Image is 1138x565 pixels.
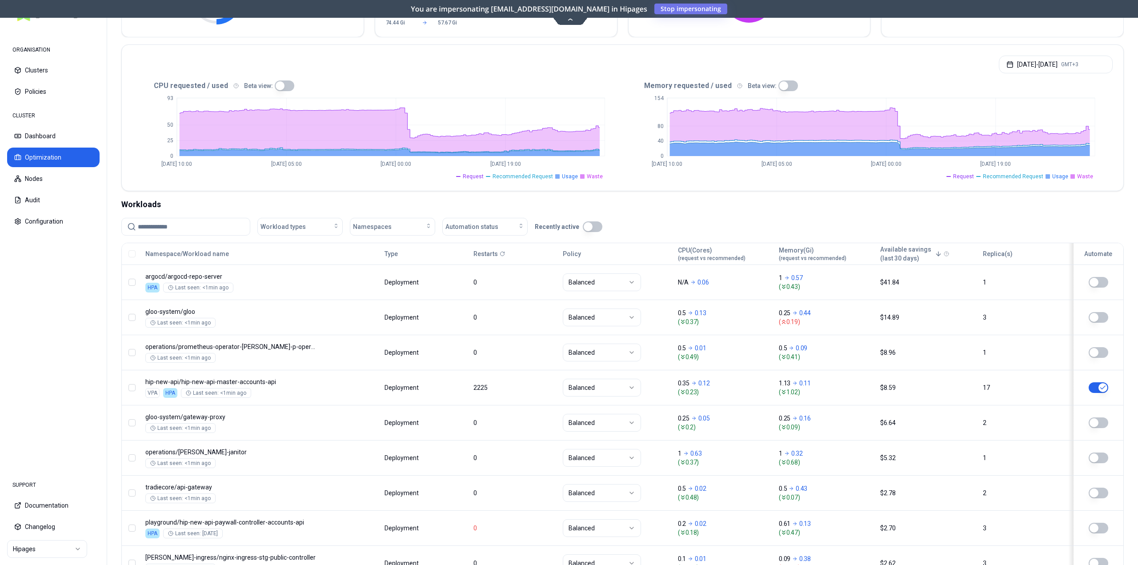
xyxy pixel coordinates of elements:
span: (request vs recommended) [678,255,745,262]
button: Audit [7,190,100,210]
p: 0.32 [791,449,803,458]
div: $41.84 [880,278,975,287]
p: 0.25 [779,309,790,317]
p: argocd-repo-server [145,272,316,281]
span: ( 0.37 ) [678,458,771,467]
p: nginx-ingress-stg-public-controller [145,553,316,562]
p: 0.12 [698,379,710,388]
span: ( 0.07 ) [779,493,872,502]
span: ( 0.23 ) [678,388,771,397]
div: Deployment [385,348,420,357]
button: Nodes [7,169,100,188]
div: CPU requested / used [132,80,623,91]
button: This workload cannot be automated, because HPA is applied or managed by Gitops. [1089,277,1108,288]
div: Last seen: <1min ago [186,389,246,397]
span: ( 0.19 ) [779,317,872,326]
button: Type [385,245,398,263]
div: 0 [473,278,555,287]
p: hip-new-api-master-accounts-api [145,377,316,386]
button: CPU(Cores)(request vs recommended) [678,245,745,263]
div: Policy [563,249,670,258]
p: hip-new-api-paywall-controller-accounts-api [145,518,316,527]
p: 1 [779,273,782,282]
p: 0.38 [799,554,811,563]
div: 0 [473,348,555,357]
button: Configuration [7,212,100,231]
p: Recently active [535,222,579,231]
button: Replica(s) [983,245,1013,263]
span: Recommended Request [493,173,553,180]
button: Policies [7,82,100,101]
div: $2.70 [880,524,975,533]
tspan: [DATE] 00:00 [381,161,411,167]
div: Automate [1078,249,1119,258]
tspan: 50 [167,122,173,128]
span: ( 0.47 ) [779,528,872,537]
div: Last seen: [DATE] [168,530,218,537]
tspan: [DATE] 05:00 [761,161,792,167]
span: ( 0.2 ) [678,423,771,432]
div: $14.89 [880,313,975,322]
span: ( 0.48 ) [678,493,771,502]
p: kube-janitor [145,448,316,457]
div: $8.59 [880,383,975,392]
span: Namespaces [353,222,392,231]
span: ( 0.41 ) [779,353,872,361]
p: 0.5 [779,484,787,493]
p: gloo [145,307,316,316]
div: Deployment [385,278,420,287]
span: 74.44 Gi [386,19,412,26]
div: 0 [473,524,555,533]
p: prometheus-operator-kube-p-operator [145,342,316,351]
p: api-gateway [145,483,316,492]
span: ( 0.37 ) [678,317,771,326]
p: 0.43 [796,484,807,493]
tspan: 25 [167,137,173,144]
tspan: 0 [660,153,663,159]
div: Last seen: <1min ago [150,319,211,326]
div: 3 [983,313,1064,322]
p: 0.5 [678,309,686,317]
span: Automation status [445,222,498,231]
p: 0.06 [697,278,709,287]
p: 0.02 [695,484,706,493]
div: $6.64 [880,418,975,427]
tspan: [DATE] 05:00 [271,161,302,167]
button: Memory(Gi)(request vs recommended) [779,245,846,263]
span: Waste [587,173,603,180]
div: ORGANISATION [7,41,100,59]
p: 0.5 [678,344,686,353]
button: Available savings(last 30 days) [880,245,942,263]
div: 3 [983,524,1064,533]
button: Namespaces [350,218,435,236]
div: CLUSTER [7,107,100,124]
p: Beta view: [748,81,777,90]
button: This workload cannot be automated, because HPA is applied or managed by Gitops. [1089,382,1108,393]
div: 0 [473,418,555,427]
div: Last seen: <1min ago [168,284,228,291]
p: 1.13 [779,379,790,388]
tspan: 93 [167,95,173,101]
div: Deployment [385,313,420,322]
tspan: [DATE] 19:00 [490,161,521,167]
span: ( 1.02 ) [779,388,872,397]
div: 1 [983,453,1064,462]
div: 0 [473,489,555,497]
p: 0.01 [695,554,706,563]
div: Last seen: <1min ago [150,495,211,502]
button: Optimization [7,148,100,167]
div: 1 [983,348,1064,357]
div: HPA is enabled on both CPU and Memory, this workload cannot be optimised. [145,529,160,538]
div: Deployment [385,489,420,497]
p: N/A [678,278,689,287]
button: Namespace/Workload name [145,245,229,263]
p: 1 [678,449,681,458]
p: gateway-proxy [145,413,316,421]
tspan: [DATE] 00:00 [871,161,902,167]
tspan: [DATE] 10:00 [652,161,682,167]
div: $2.78 [880,489,975,497]
p: 0.1 [678,554,686,563]
span: Request [463,173,484,180]
span: ( 0.09 ) [779,423,872,432]
div: 2 [983,418,1064,427]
